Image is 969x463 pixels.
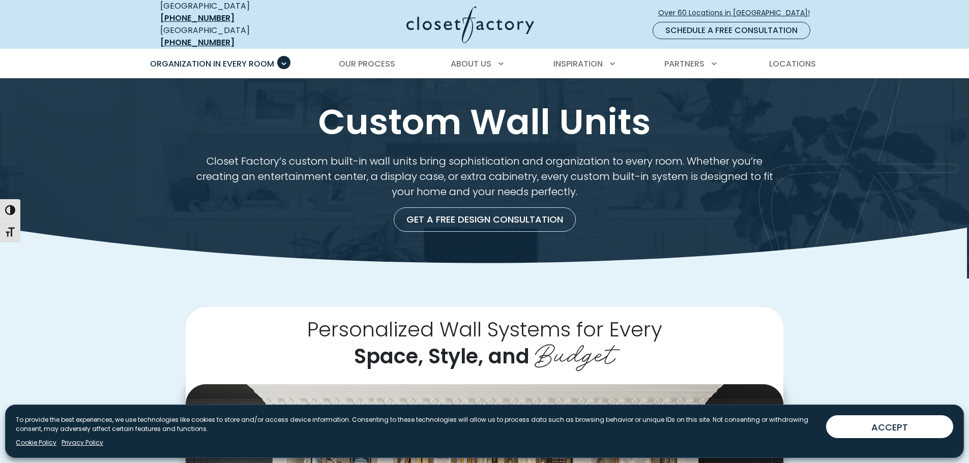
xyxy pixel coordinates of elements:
div: [GEOGRAPHIC_DATA] [160,24,308,49]
p: Closet Factory’s custom built-in wall units bring sophistication and organization to every room. ... [186,153,783,199]
p: To provide the best experiences, we use technologies like cookies to store and/or access device i... [16,415,818,434]
img: Closet Factory Logo [406,6,534,43]
span: Locations [769,58,816,70]
a: [PHONE_NUMBER] [160,12,234,24]
span: Organization in Every Room [150,58,274,70]
a: Get a Free Design Consultation [394,207,576,232]
a: Cookie Policy [16,438,56,447]
a: Privacy Policy [62,438,103,447]
h1: Custom Wall Units [158,103,811,141]
span: Over 60 Locations in [GEOGRAPHIC_DATA]! [658,8,818,18]
button: ACCEPT [826,415,953,438]
span: Our Process [339,58,395,70]
span: Space, Style, and [354,342,530,371]
nav: Primary Menu [143,50,827,78]
span: Personalized Wall Systems for Every [307,315,662,344]
a: [PHONE_NUMBER] [160,37,234,48]
a: Over 60 Locations in [GEOGRAPHIC_DATA]! [658,4,818,22]
span: Partners [664,58,704,70]
span: About Us [451,58,491,70]
span: Inspiration [553,58,603,70]
span: Budget [535,331,615,372]
a: Schedule a Free Consultation [653,22,810,39]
